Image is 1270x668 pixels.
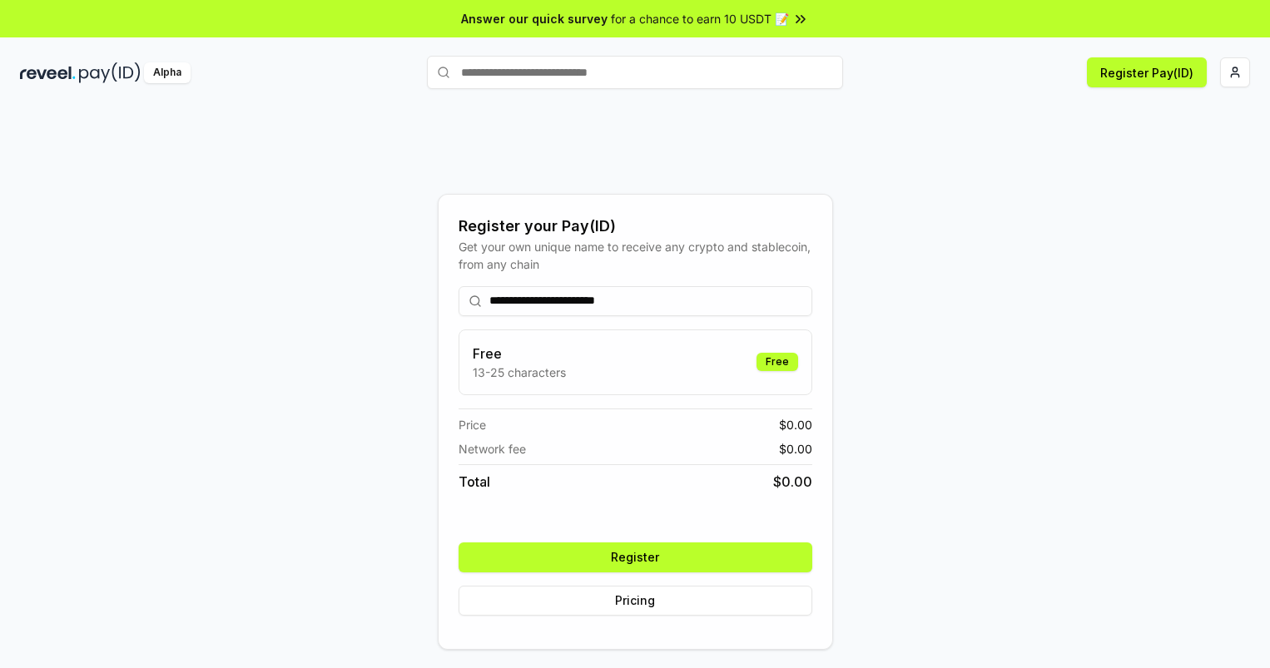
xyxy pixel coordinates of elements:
[779,440,812,458] span: $ 0.00
[459,542,812,572] button: Register
[1087,57,1207,87] button: Register Pay(ID)
[459,472,490,492] span: Total
[79,62,141,83] img: pay_id
[461,10,608,27] span: Answer our quick survey
[144,62,191,83] div: Alpha
[473,364,566,381] p: 13-25 characters
[20,62,76,83] img: reveel_dark
[459,586,812,616] button: Pricing
[773,472,812,492] span: $ 0.00
[473,344,566,364] h3: Free
[611,10,789,27] span: for a chance to earn 10 USDT 📝
[459,416,486,433] span: Price
[459,215,812,238] div: Register your Pay(ID)
[757,353,798,371] div: Free
[459,440,526,458] span: Network fee
[459,238,812,273] div: Get your own unique name to receive any crypto and stablecoin, from any chain
[779,416,812,433] span: $ 0.00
